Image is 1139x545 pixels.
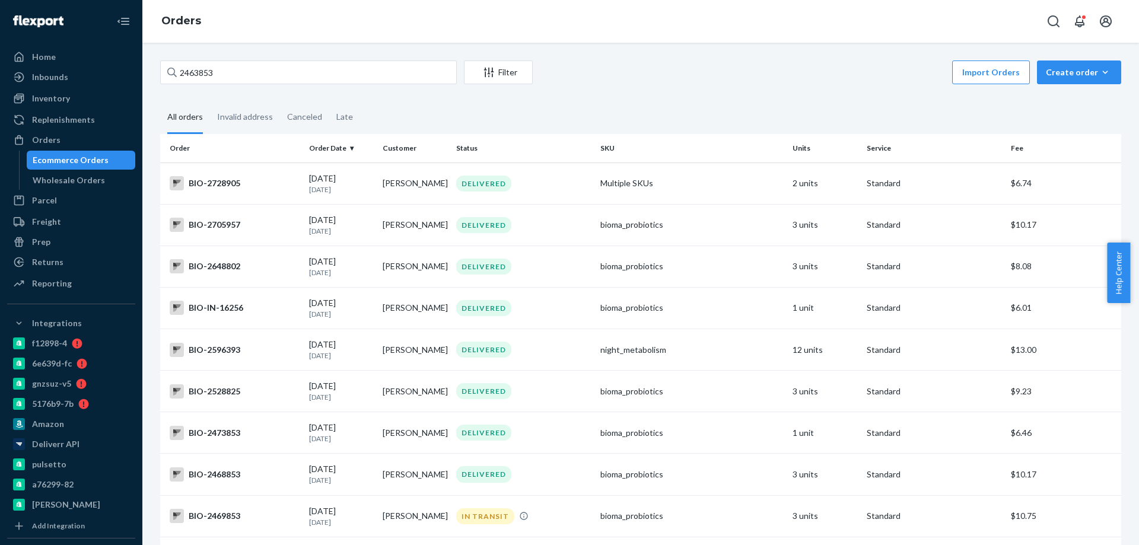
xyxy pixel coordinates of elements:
a: Home [7,47,135,66]
a: Inbounds [7,68,135,87]
div: Wholesale Orders [33,174,105,186]
a: f12898-4 [7,334,135,353]
div: BIO-2468853 [170,467,300,482]
button: Integrations [7,314,135,333]
div: BIO-2648802 [170,259,300,273]
div: bioma_probiotics [600,427,783,439]
div: Amazon [32,418,64,430]
td: Multiple SKUs [596,162,788,204]
p: Standard [867,219,1001,231]
div: Late [336,101,353,132]
div: [PERSON_NAME] [32,499,100,511]
div: Add Integration [32,521,85,531]
div: bioma_probiotics [600,260,783,272]
div: IN TRANSIT [456,508,514,524]
td: [PERSON_NAME] [378,329,451,371]
td: $6.01 [1006,287,1121,329]
td: $10.75 [1006,495,1121,537]
div: DELIVERED [456,259,511,275]
div: DELIVERED [456,176,511,192]
a: Deliverr API [7,435,135,454]
p: [DATE] [309,517,373,527]
p: [DATE] [309,392,373,402]
button: Create order [1037,60,1121,84]
td: 3 units [788,454,861,495]
div: bioma_probiotics [600,385,783,397]
div: [DATE] [309,214,373,236]
div: BIO-2469853 [170,509,300,523]
p: Standard [867,468,1001,480]
td: 3 units [788,371,861,412]
p: Standard [867,344,1001,356]
div: Canceled [287,101,322,132]
div: Create order [1046,66,1112,78]
a: Returns [7,253,135,272]
div: Filter [464,66,532,78]
a: Parcel [7,191,135,210]
a: Add Integration [7,519,135,533]
div: Deliverr API [32,438,79,450]
div: 5176b9-7b [32,398,74,410]
td: 3 units [788,246,861,287]
td: $10.17 [1006,204,1121,246]
div: gnzsuz-v5 [32,378,71,390]
td: [PERSON_NAME] [378,246,451,287]
div: a76299-82 [32,479,74,490]
div: DELIVERED [456,383,511,399]
td: 12 units [788,329,861,371]
div: BIO-2705957 [170,218,300,232]
div: [DATE] [309,463,373,485]
div: f12898-4 [32,337,67,349]
a: Replenishments [7,110,135,129]
button: Close Navigation [112,9,135,33]
div: night_metabolism [600,344,783,356]
p: [DATE] [309,309,373,319]
a: Ecommerce Orders [27,151,136,170]
th: Units [788,134,861,162]
a: [PERSON_NAME] [7,495,135,514]
button: Filter [464,60,533,84]
p: [DATE] [309,350,373,361]
td: 3 units [788,204,861,246]
p: [DATE] [309,184,373,195]
td: $6.74 [1006,162,1121,204]
button: Help Center [1107,243,1130,303]
div: Freight [32,216,61,228]
div: Invalid address [217,101,273,132]
div: All orders [167,101,203,134]
div: 6e639d-fc [32,358,72,369]
div: BIO-2473853 [170,426,300,440]
p: Standard [867,260,1001,272]
div: pulsetto [32,458,66,470]
td: $10.17 [1006,454,1121,495]
button: Open notifications [1068,9,1092,33]
div: Inventory [32,93,70,104]
td: 1 unit [788,287,861,329]
div: Orders [32,134,61,146]
div: Integrations [32,317,82,329]
td: 3 units [788,495,861,537]
p: [DATE] [309,434,373,444]
div: bioma_probiotics [600,468,783,480]
th: Status [451,134,596,162]
th: SKU [596,134,788,162]
input: Search orders [160,60,457,84]
div: BIO-2596393 [170,343,300,357]
div: [DATE] [309,339,373,361]
td: [PERSON_NAME] [378,204,451,246]
th: Order [160,134,304,162]
div: Ecommerce Orders [33,154,109,166]
p: [DATE] [309,226,373,236]
p: Standard [867,427,1001,439]
button: Open Search Box [1042,9,1065,33]
a: Orders [161,14,201,27]
div: [DATE] [309,256,373,278]
div: [DATE] [309,297,373,319]
div: bioma_probiotics [600,510,783,522]
div: bioma_probiotics [600,302,783,314]
div: BIO-2528825 [170,384,300,399]
p: [DATE] [309,267,373,278]
td: [PERSON_NAME] [378,454,451,495]
td: 1 unit [788,412,861,454]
